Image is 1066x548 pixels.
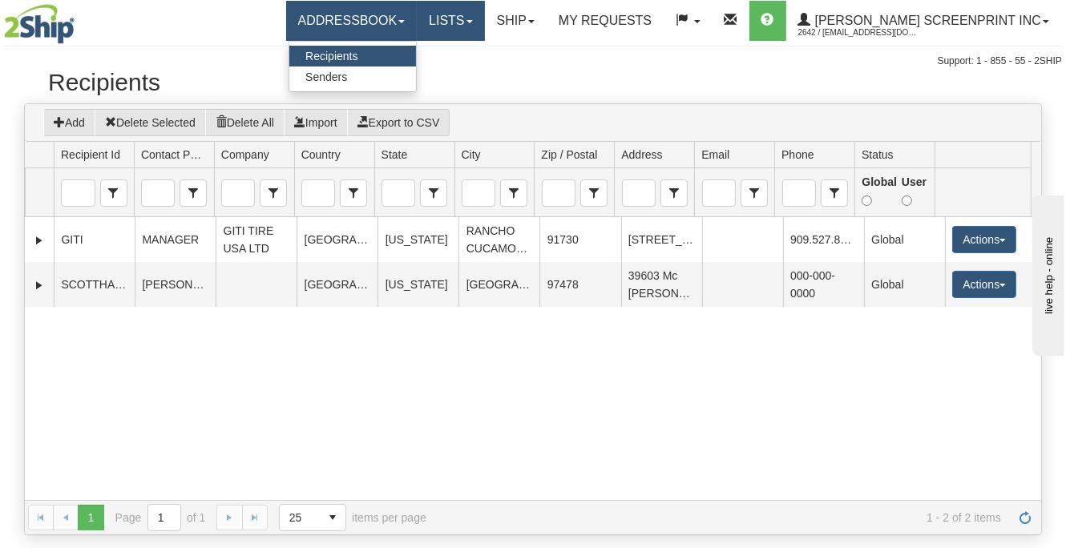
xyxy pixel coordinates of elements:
[811,14,1041,27] span: [PERSON_NAME] Screenprint Inc
[305,71,347,83] span: Senders
[302,180,334,206] input: Country
[289,46,416,66] a: Recipients
[297,262,378,307] td: [GEOGRAPHIC_DATA]
[798,25,919,41] span: 2642 / [EMAIL_ADDRESS][DOMAIN_NAME]
[382,180,414,206] input: State
[781,147,814,163] span: Phone
[12,14,148,26] div: live help - online
[1029,192,1064,356] iframe: chat widget
[420,179,447,207] span: State
[902,173,928,209] label: User
[660,179,688,207] span: Address
[374,168,454,217] td: filter cell
[222,180,254,206] input: Company
[462,180,495,206] input: City
[621,217,702,262] td: [STREET_ADDRESS]
[54,217,135,262] td: GITI
[62,180,94,206] input: Recipient Id
[741,179,768,207] span: Email
[216,217,297,262] td: GITI TIRE USA LTD
[378,262,458,307] td: [US_STATE]
[822,180,847,206] span: select
[289,66,416,87] a: Senders
[952,226,1016,253] button: Actions
[148,505,180,530] input: Page 1
[458,217,539,262] td: RANCHO CUCAMONGA
[180,180,206,206] span: select
[78,505,103,530] span: Page 1
[134,168,214,217] td: filter cell
[783,180,815,206] input: Phone
[135,262,216,307] td: [PERSON_NAME]
[421,180,446,206] span: select
[864,217,945,262] td: Global
[340,179,367,207] span: Country
[320,505,345,530] span: select
[25,104,1041,142] div: grid toolbar
[500,179,527,207] span: City
[854,168,935,217] td: filter cell
[284,109,348,136] button: Import
[417,1,484,41] a: Lists
[279,504,346,531] span: Page sizes drop down
[559,14,652,27] span: My Requests
[534,168,614,217] td: filter cell
[621,147,662,163] span: Address
[294,168,374,217] td: filter cell
[95,109,206,136] button: Delete Selected
[661,180,687,206] span: select
[115,504,206,531] span: Page of 1
[864,262,945,307] td: Global
[4,54,1062,68] div: Support: 1 - 855 - 55 - 2SHIP
[862,173,897,209] label: Global
[694,168,774,217] td: filter cell
[449,511,1001,524] span: 1 - 2 of 2 items
[614,168,694,217] td: filter cell
[541,147,597,163] span: Zip / Postal
[31,232,47,248] a: Expand
[543,180,575,206] input: Zip / Postal
[382,147,408,163] span: State
[701,147,729,163] span: Email
[61,147,120,163] span: Recipient Id
[305,50,357,62] span: Recipients
[141,147,208,163] span: Contact Person
[286,1,418,41] a: Addressbook
[341,180,366,206] span: select
[783,262,864,307] td: 000-000-0000
[101,180,127,206] span: select
[214,168,294,217] td: filter cell
[539,262,620,307] td: 97478
[783,217,864,262] td: 909.527.8833
[821,179,848,207] span: Phone
[580,179,608,207] span: Zip / Postal
[260,179,287,207] span: Company
[935,168,1031,217] td: filter cell
[221,147,269,163] span: Company
[862,147,894,163] span: Status
[301,147,341,163] span: Country
[43,109,95,136] button: Add
[458,262,539,307] td: [GEOGRAPHIC_DATA]
[4,4,75,44] img: logo2642.jpg
[581,180,607,206] span: select
[260,180,286,206] span: select
[952,271,1016,298] button: Actions
[774,168,854,217] td: filter cell
[501,180,527,206] span: select
[485,1,547,41] a: Ship
[454,168,535,217] td: filter cell
[54,262,135,307] td: SCOTTHAUGEN
[862,195,872,206] input: Global
[462,147,481,163] span: City
[347,109,450,136] button: Export to CSV
[48,69,1018,95] h2: Recipients
[289,510,310,526] span: 25
[142,180,174,206] input: Contact Person
[205,109,285,136] button: Delete All
[1012,505,1038,530] a: Refresh
[547,1,664,41] a: My Requests
[31,277,47,293] a: Expand
[279,504,426,531] span: items per page
[621,262,702,307] td: 39603 Mc [PERSON_NAME]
